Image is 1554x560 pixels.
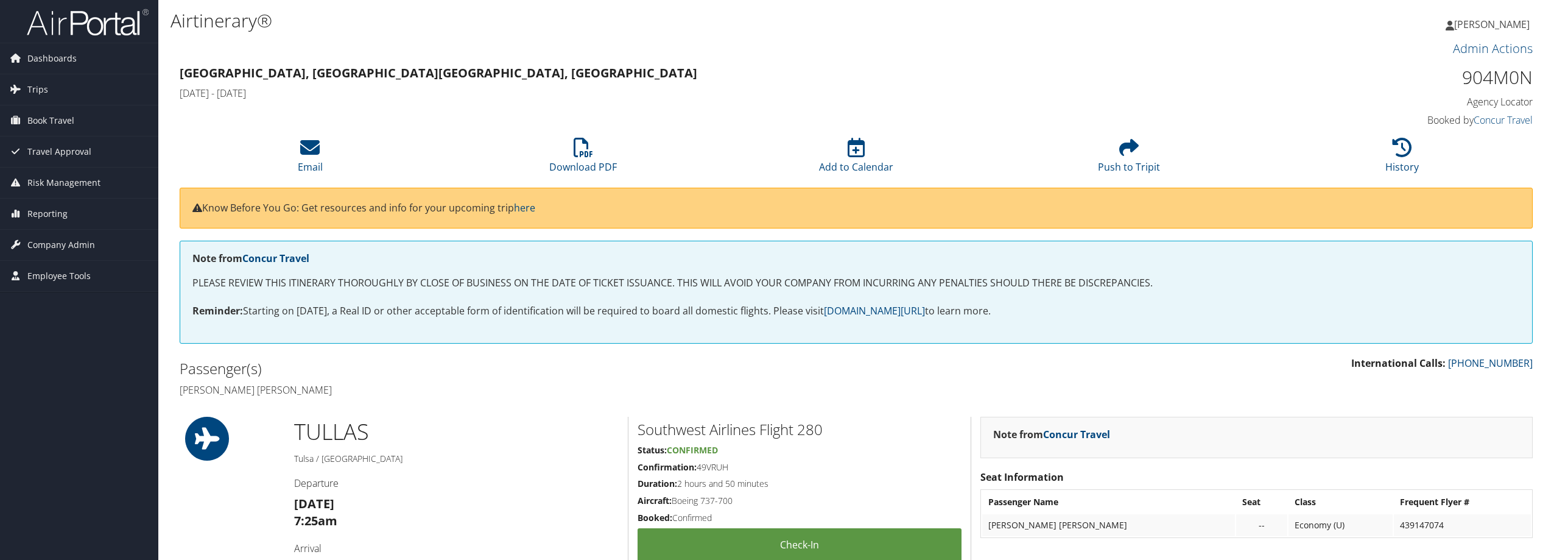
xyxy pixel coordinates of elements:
[1208,113,1533,127] h4: Booked by
[27,168,100,198] span: Risk Management
[638,444,667,456] strong: Status:
[192,252,309,265] strong: Note from
[638,512,962,524] h5: Confirmed
[192,200,1520,216] p: Know Before You Go: Get resources and info for your upcoming trip
[982,514,1236,536] td: [PERSON_NAME] [PERSON_NAME]
[638,461,697,473] strong: Confirmation:
[27,74,48,105] span: Trips
[1242,520,1281,531] div: --
[980,470,1064,484] strong: Seat Information
[171,8,1085,34] h1: Airtinerary®
[1351,356,1446,370] strong: International Calls:
[549,144,617,174] a: Download PDF
[27,136,91,167] span: Travel Approval
[192,304,243,317] strong: Reminder:
[1208,65,1533,90] h1: 904M0N
[638,495,672,506] strong: Aircraft:
[1474,113,1533,127] a: Concur Travel
[27,230,95,260] span: Company Admin
[638,461,962,473] h5: 49VRUH
[294,512,337,529] strong: 7:25am
[638,478,677,489] strong: Duration:
[27,43,77,74] span: Dashboards
[667,444,718,456] span: Confirmed
[1448,356,1533,370] a: [PHONE_NUMBER]
[638,495,962,507] h5: Boeing 737-700
[1289,514,1393,536] td: Economy (U)
[1454,18,1530,31] span: [PERSON_NAME]
[514,201,535,214] a: here
[298,144,323,174] a: Email
[993,428,1110,441] strong: Note from
[1236,491,1287,513] th: Seat
[1394,514,1531,536] td: 439147074
[1289,491,1393,513] th: Class
[1385,144,1419,174] a: History
[27,199,68,229] span: Reporting
[27,8,149,37] img: airportal-logo.png
[638,478,962,490] h5: 2 hours and 50 minutes
[180,358,847,379] h2: Passenger(s)
[294,495,334,512] strong: [DATE]
[294,542,619,555] h4: Arrival
[27,105,74,136] span: Book Travel
[192,275,1520,291] p: PLEASE REVIEW THIS ITINERARY THOROUGHLY BY CLOSE OF BUSINESS ON THE DATE OF TICKET ISSUANCE. THIS...
[192,303,1520,319] p: Starting on [DATE], a Real ID or other acceptable form of identification will be required to boar...
[1394,491,1531,513] th: Frequent Flyer #
[1043,428,1110,441] a: Concur Travel
[1453,40,1533,57] a: Admin Actions
[294,477,619,490] h4: Departure
[982,491,1236,513] th: Passenger Name
[1098,144,1160,174] a: Push to Tripit
[1446,6,1542,43] a: [PERSON_NAME]
[294,453,619,465] h5: Tulsa / [GEOGRAPHIC_DATA]
[180,87,1190,100] h4: [DATE] - [DATE]
[27,261,91,291] span: Employee Tools
[294,417,619,447] h1: TUL LAS
[824,304,925,317] a: [DOMAIN_NAME][URL]
[638,419,962,440] h2: Southwest Airlines Flight 280
[180,383,847,397] h4: [PERSON_NAME] [PERSON_NAME]
[242,252,309,265] a: Concur Travel
[1208,95,1533,108] h4: Agency Locator
[180,65,697,81] strong: [GEOGRAPHIC_DATA], [GEOGRAPHIC_DATA] [GEOGRAPHIC_DATA], [GEOGRAPHIC_DATA]
[638,512,672,523] strong: Booked:
[819,144,893,174] a: Add to Calendar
